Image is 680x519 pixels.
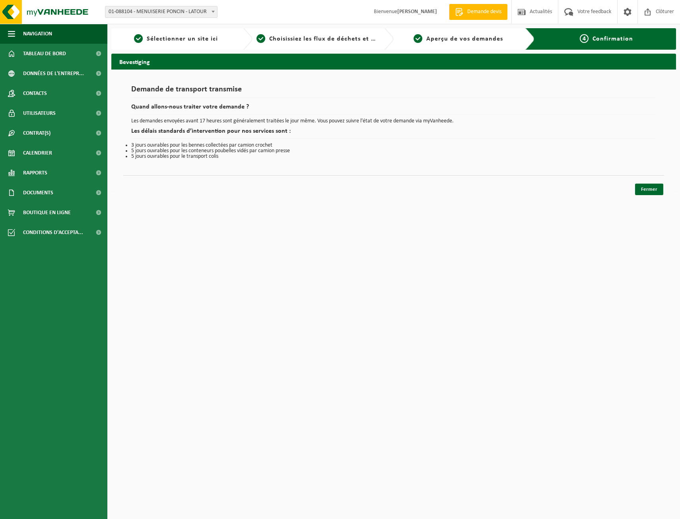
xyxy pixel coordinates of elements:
strong: [PERSON_NAME] [397,9,437,15]
span: Utilisateurs [23,103,56,123]
li: 3 jours ouvrables pour les bennes collectées par camion crochet [131,143,656,148]
span: Tableau de bord [23,44,66,64]
li: 5 jours ouvrables pour le transport colis [131,154,656,159]
span: Données de l'entrepr... [23,64,84,83]
span: Contacts [23,83,47,103]
li: 5 jours ouvrables pour les conteneurs poubelles vidés par camion presse [131,148,656,154]
span: Confirmation [593,36,633,42]
span: 2 [256,34,265,43]
h2: Quand allons-nous traiter votre demande ? [131,104,656,114]
span: Choisissiez les flux de déchets et récipients [269,36,402,42]
a: Fermer [635,184,663,195]
span: Calendrier [23,143,52,163]
span: Demande devis [465,8,503,16]
a: 3Aperçu de vos demandes [398,34,519,44]
span: 4 [580,34,589,43]
h2: Les délais standards d’intervention pour nos services sont : [131,128,656,139]
h1: Demande de transport transmise [131,85,656,98]
a: Demande devis [449,4,507,20]
p: Les demandes envoyées avant 17 heures sont généralement traitées le jour même. Vous pouvez suivre... [131,118,656,124]
span: 01-088104 - MENUISERIE PONCIN - LATOUR [105,6,218,18]
span: Boutique en ligne [23,203,71,223]
span: Documents [23,183,53,203]
span: Sélectionner un site ici [147,36,218,42]
span: 3 [414,34,422,43]
span: Conditions d'accepta... [23,223,83,242]
span: Rapports [23,163,47,183]
h2: Bevestiging [111,54,676,69]
span: Contrat(s) [23,123,51,143]
span: 1 [134,34,143,43]
span: 01-088104 - MENUISERIE PONCIN - LATOUR [105,6,217,17]
a: 2Choisissiez les flux de déchets et récipients [256,34,378,44]
span: Navigation [23,24,52,44]
a: 1Sélectionner un site ici [115,34,237,44]
span: Aperçu de vos demandes [426,36,503,42]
